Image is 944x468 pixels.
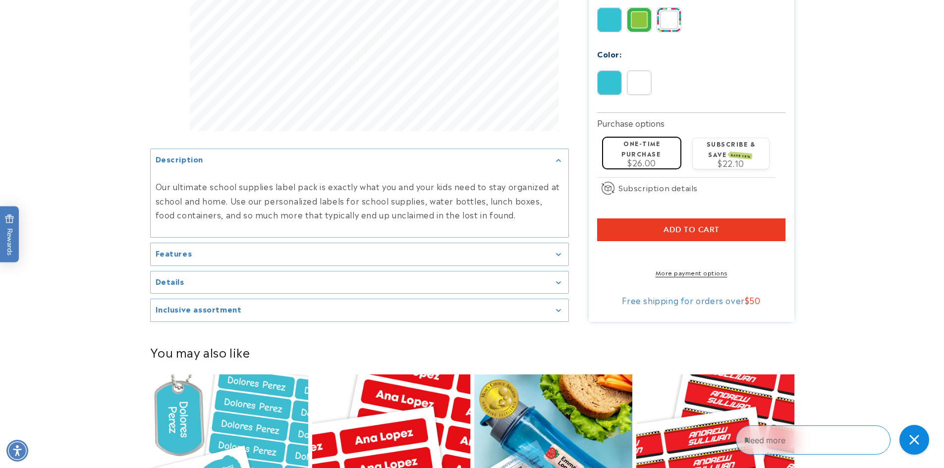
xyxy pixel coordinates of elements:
[749,294,760,306] span: 50
[597,218,785,241] button: Add to cart
[151,149,568,171] summary: Description
[597,295,785,305] div: Free shipping for orders over
[657,8,681,32] img: Stripes
[618,182,698,194] span: Subscription details
[598,71,621,95] img: Teal
[718,157,744,169] span: $22.10
[707,139,756,158] label: Subscribe & save
[156,154,204,164] h2: Description
[8,389,125,418] iframe: Sign Up via Text for Offers
[6,440,28,462] div: Accessibility Menu
[627,156,656,168] span: $26.00
[156,248,192,258] h2: Features
[736,421,934,458] iframe: Gorgias Floating Chat
[729,152,753,159] span: SAVE 15%
[621,139,661,158] label: One-time purchase
[597,268,785,277] a: More payment options
[156,304,242,314] h2: Inclusive assortment
[151,243,568,265] summary: Features
[664,225,720,234] span: Add to cart
[156,179,563,222] p: Our ultimate school supplies label pack is exactly what you and your kids need to stay organized ...
[151,299,568,321] summary: Inclusive assortment
[598,8,621,32] img: Solid
[745,294,750,306] span: $
[597,117,665,129] label: Purchase options
[627,8,651,32] img: Border
[151,271,568,294] summary: Details
[627,71,651,95] img: White
[5,214,14,255] span: Rewards
[150,344,794,360] h2: You may also like
[156,276,184,286] h2: Details
[597,48,622,59] label: Color:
